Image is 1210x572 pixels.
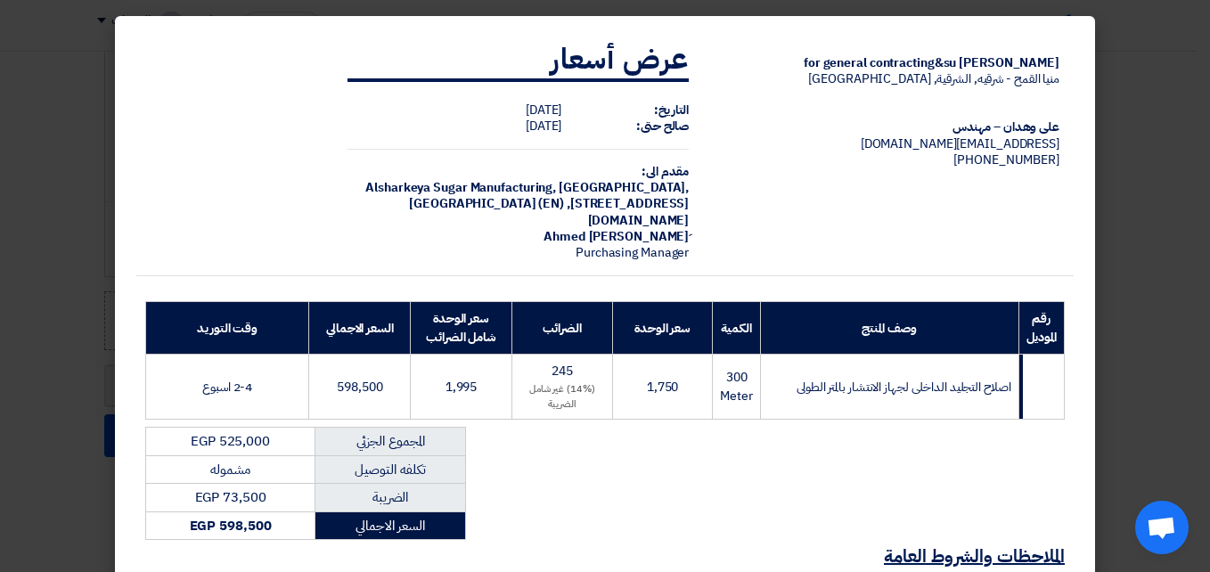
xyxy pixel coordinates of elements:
[654,101,689,119] strong: التاريخ:
[337,378,382,396] span: 598,500
[315,428,466,456] td: المجموع الجزئي
[315,484,466,512] td: الضريبة
[797,378,1011,396] span: اصلاح التجليد الداخلى لجهاز الانتشار بالمتر الطولى
[409,178,689,229] span: [GEOGRAPHIC_DATA], [GEOGRAPHIC_DATA] (EN) ,[STREET_ADDRESS][DOMAIN_NAME]
[576,243,689,262] span: Purchasing Manager
[552,362,573,380] span: 245
[526,117,561,135] span: [DATE]
[551,37,689,80] strong: عرض أسعار
[446,378,478,396] span: 1,995
[195,487,266,507] span: EGP 73,500
[808,69,1059,88] span: منيا القمح - شرقيه, الشرقية, [GEOGRAPHIC_DATA]
[146,302,309,355] th: وقت التوريد
[760,302,1018,355] th: وصف المنتج
[612,302,712,355] th: سعر الوحدة
[953,151,1059,169] span: [PHONE_NUMBER]
[636,117,689,135] strong: صالح حتى:
[647,378,679,396] span: 1,750
[315,511,466,540] td: السعر الاجمالي
[315,455,466,484] td: تكلفه التوصيل
[511,302,612,355] th: الضرائب
[1135,501,1189,554] a: Open chat
[210,460,249,479] span: مشموله
[526,101,561,119] span: [DATE]
[411,302,511,355] th: سعر الوحدة شامل الضرائب
[720,368,753,405] span: 300 Meter
[884,543,1065,569] u: الملاحظات والشروط العامة
[1018,302,1064,355] th: رقم الموديل
[717,55,1059,71] div: [PERSON_NAME] for general contracting&su
[146,428,315,456] td: EGP 525,000
[717,119,1059,135] div: على وهدان – مهندس
[544,227,689,246] span: ِAhmed [PERSON_NAME]
[861,135,1059,153] span: [EMAIL_ADDRESS][DOMAIN_NAME]
[642,162,689,181] strong: مقدم الى:
[190,516,272,535] strong: EGP 598,500
[713,302,761,355] th: الكمية
[365,178,556,197] span: Alsharkeya Sugar Manufacturing,
[202,378,252,396] span: 2-4 اسبوع
[309,302,411,355] th: السعر الاجمالي
[519,382,605,412] div: (14%) غير شامل الضريبة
